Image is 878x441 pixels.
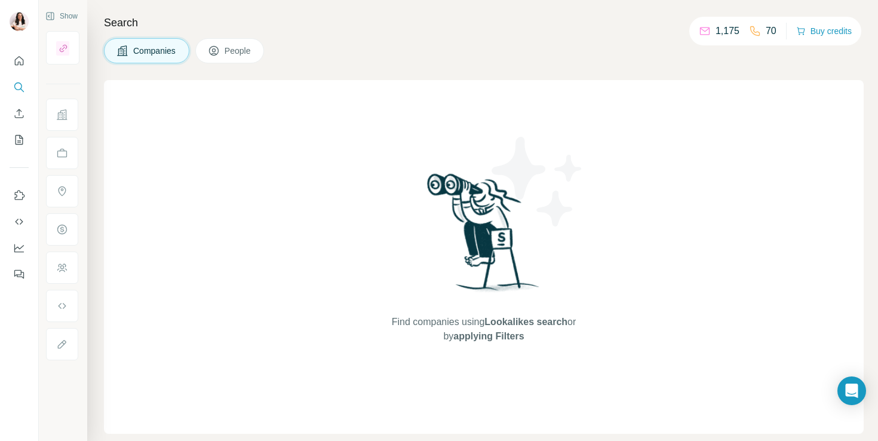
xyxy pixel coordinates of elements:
button: Feedback [10,264,29,285]
button: Dashboard [10,237,29,259]
img: Surfe Illustration - Stars [484,128,591,235]
span: Companies [133,45,177,57]
span: People [225,45,252,57]
button: Use Surfe on LinkedIn [10,185,29,206]
button: Search [10,76,29,98]
span: applying Filters [453,331,524,341]
button: My lists [10,129,29,151]
button: Buy credits [796,23,852,39]
img: Surfe Illustration - Woman searching with binoculars [422,170,546,304]
button: Use Surfe API [10,211,29,232]
p: 1,175 [716,24,739,38]
span: Lookalikes search [484,317,567,327]
button: Enrich CSV [10,103,29,124]
button: Quick start [10,50,29,72]
span: Find companies using or by [388,315,579,344]
div: Open Intercom Messenger [837,376,866,405]
h4: Search [104,14,864,31]
button: Show [37,7,86,25]
img: Avatar [10,12,29,31]
p: 70 [766,24,776,38]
